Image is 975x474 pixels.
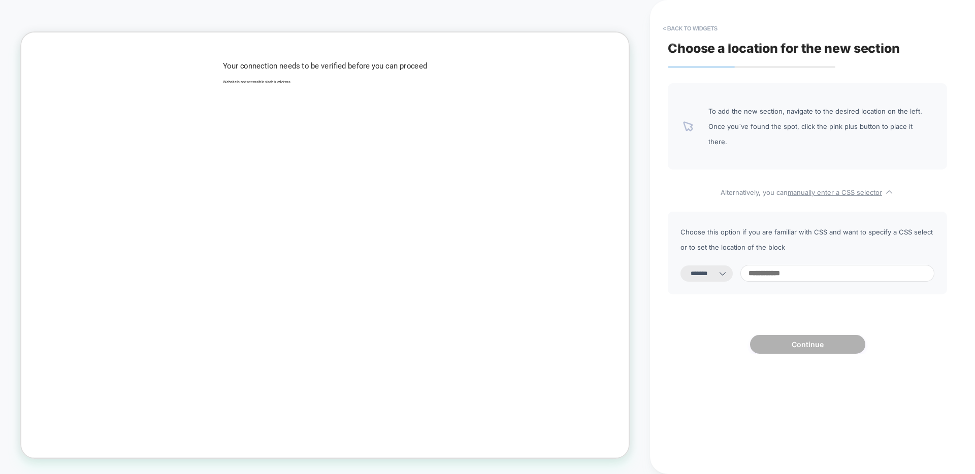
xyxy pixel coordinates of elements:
[680,224,934,255] span: Choose this option if you are familiar with CSS and want to specify a CSS selector to set the loc...
[269,63,361,69] span: Website is not accessible via this address.
[658,20,723,37] button: < Back to widgets
[269,38,541,52] h1: Your connection needs to be verified before you can proceed
[788,188,882,196] u: manually enter a CSS selector
[708,104,932,149] span: To add the new section, navigate to the desired location on the left. Once you`ve found the spot,...
[683,121,693,131] img: pointer
[668,185,947,196] span: Alternatively, you can
[668,41,900,56] span: Choose a location for the new section
[750,335,865,354] button: Continue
